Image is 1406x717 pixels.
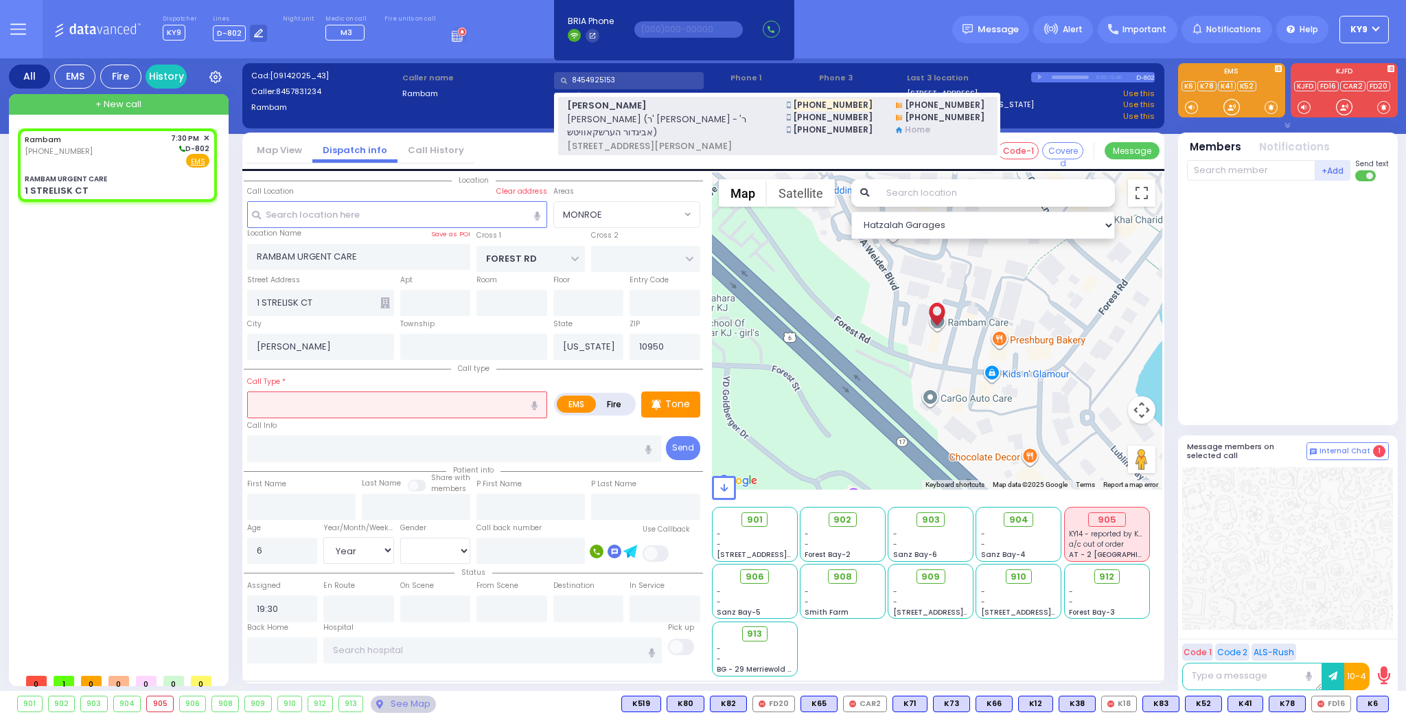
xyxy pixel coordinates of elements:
[833,570,852,584] span: 908
[146,65,187,89] a: History
[81,696,107,712] div: 903
[933,696,970,712] div: K73
[715,472,761,490] img: Google
[717,654,721,664] span: -
[1357,696,1389,712] div: K6
[717,529,721,539] span: -
[1011,570,1026,584] span: 910
[1059,696,1096,712] div: BLS
[1317,701,1324,707] img: red-radio-icon.svg
[25,184,89,198] div: 1 STRELISK CT
[1311,696,1351,712] div: FD16
[717,597,721,607] span: -
[1373,445,1385,457] span: 1
[402,88,549,100] label: Rambam
[976,696,1013,712] div: K66
[247,275,300,286] label: Street Address
[933,696,970,712] div: BLS
[1018,696,1053,712] div: K12
[746,570,764,584] span: 906
[892,696,927,712] div: BLS
[283,15,314,23] label: Night unit
[1088,512,1126,527] div: 905
[213,25,246,41] span: D-802
[717,607,761,617] span: Sanz Bay-5
[1069,597,1073,607] span: -
[553,186,574,197] label: Areas
[553,275,570,286] label: Floor
[819,72,903,84] span: Phone 3
[1355,169,1377,183] label: Turn off text
[191,676,211,686] span: 0
[380,297,390,308] span: Other building occupants
[717,644,721,654] span: -
[553,201,700,227] span: MONROE
[893,597,897,607] span: -
[476,580,518,591] label: From Scene
[767,179,835,207] button: Show satellite imagery
[371,696,435,713] div: See map
[800,696,838,712] div: K65
[108,676,129,686] span: 0
[451,363,496,374] span: Call type
[1069,529,1151,539] span: KY14 - reported by KY66
[323,622,354,633] label: Hospital
[907,72,1031,84] label: Last 3 location
[800,696,838,712] div: BLS
[568,15,614,27] span: BRIA Phone
[1123,111,1155,122] a: Use this
[787,102,791,109] img: smartphone.png
[431,473,470,483] small: Share with
[1142,696,1179,712] div: BLS
[54,676,74,686] span: 1
[667,696,704,712] div: K80
[1269,696,1306,712] div: K78
[747,513,763,527] span: 901
[1185,696,1222,712] div: K52
[905,99,984,111] span: [PHONE_NUMBER]
[191,157,205,167] u: EMS
[341,27,352,38] span: M3
[278,696,302,712] div: 910
[621,696,661,712] div: BLS
[1099,570,1114,584] span: 912
[634,21,743,38] input: (000)000-00000
[163,25,185,41] span: KY9
[180,696,206,712] div: 906
[719,179,767,207] button: Show street map
[1355,159,1389,169] span: Send text
[171,133,199,144] span: 7:30 PM
[26,676,47,686] span: 0
[213,15,268,23] label: Lines
[1123,88,1155,100] a: Use this
[554,72,704,89] input: Search a contact
[163,676,184,686] span: 0
[981,607,1111,617] span: [STREET_ADDRESS][PERSON_NAME]
[270,70,329,81] span: [09142025_43]
[247,622,288,633] label: Back Home
[1215,644,1249,661] button: Code 2
[976,696,1013,712] div: BLS
[9,65,50,89] div: All
[339,696,363,712] div: 913
[893,549,937,560] span: Sanz Bay-6
[666,436,700,460] button: Send
[1059,696,1096,712] div: K38
[793,111,873,124] span: [PHONE_NUMBER]
[1317,81,1339,91] a: FD16
[668,622,694,633] label: Pick up
[54,65,95,89] div: EMS
[554,89,726,101] label: Location
[896,115,902,121] img: home-telephone.png
[805,529,809,539] span: -
[1259,139,1330,155] button: Notifications
[1357,696,1389,712] div: BLS
[1142,696,1179,712] div: K83
[715,472,761,490] a: Open this area in Google Maps (opens a new window)
[893,587,897,597] span: -
[921,570,940,584] span: 909
[1367,81,1390,91] a: FD20
[247,376,286,387] label: Call Type *
[1182,81,1196,91] a: K6
[710,696,747,712] div: K82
